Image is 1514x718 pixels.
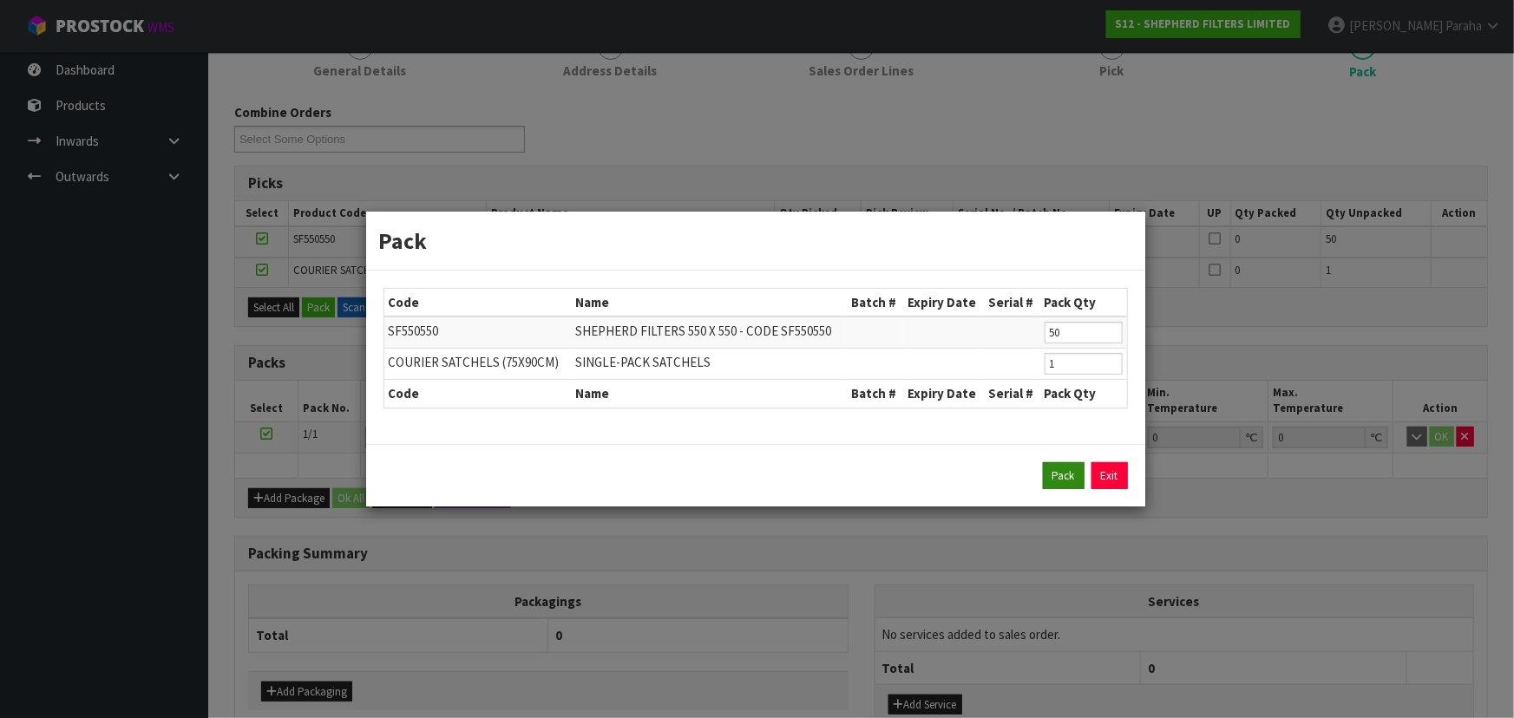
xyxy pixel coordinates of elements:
th: Batch # [847,289,903,317]
th: Pack Qty [1040,289,1127,317]
th: Batch # [847,380,903,408]
th: Name [571,289,847,317]
th: Serial # [984,289,1040,317]
a: Exit [1091,462,1128,490]
h3: Pack [379,225,1132,257]
th: Code [384,289,572,317]
button: Pack [1043,462,1085,490]
span: SHEPHERD FILTERS 550 X 550 - CODE SF550550 [575,323,831,339]
th: Expiry Date [903,380,984,408]
th: Pack Qty [1040,380,1127,408]
th: Expiry Date [903,289,984,317]
th: Code [384,380,572,408]
th: Name [571,380,847,408]
span: COURIER SATCHELS (75X90CM) [389,354,560,370]
span: SINGLE-PACK SATCHELS [575,354,711,370]
span: SF550550 [389,323,439,339]
th: Serial # [984,380,1040,408]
